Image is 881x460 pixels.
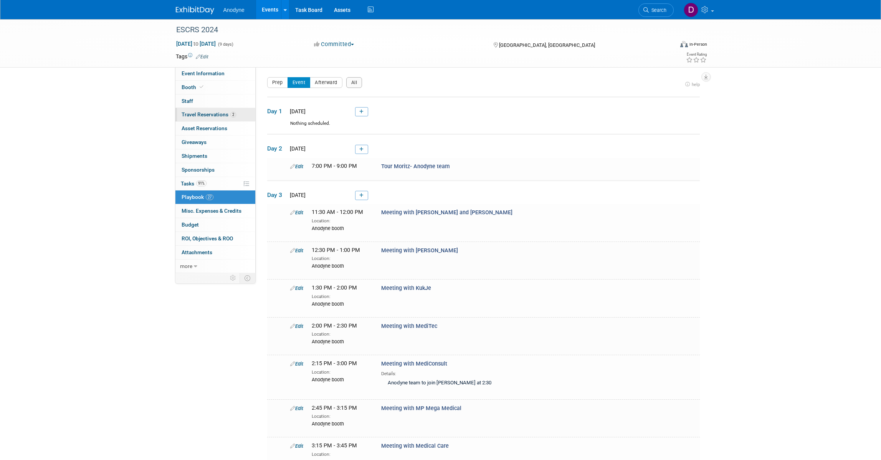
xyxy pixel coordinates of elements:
[312,285,357,291] span: 1:30 PM - 2:00 PM
[381,163,450,170] span: Tour Moritz- Anodyne team
[223,7,245,13] span: Anodyne
[176,53,208,60] td: Tags
[381,361,447,367] span: Meeting with MediConsult
[182,139,207,145] span: Giveaways
[175,190,255,204] a: Playbook27
[312,442,357,449] span: 3:15 PM - 3:45 PM
[381,285,431,291] span: Meeting with KukJe
[312,450,370,458] div: Location:
[312,323,357,329] span: 2:00 PM - 2:30 PM
[182,222,199,228] span: Budget
[182,111,236,117] span: Travel Reservations
[182,194,213,200] span: Playbook
[288,77,311,88] button: Event
[176,7,214,14] img: ExhibitDay
[381,405,461,412] span: Meeting with MP Mega Medical
[684,3,698,17] img: Dawn Jozwiak
[381,323,437,329] span: Meeting with MediTec
[267,77,288,88] button: Prep
[290,164,303,169] a: Edit
[196,180,207,186] span: 91%
[175,67,255,80] a: Event Information
[182,125,227,131] span: Asset Reservations
[312,368,370,376] div: Location:
[312,292,370,300] div: Location:
[692,82,700,87] span: help
[312,376,370,383] div: Anodyne booth
[290,323,303,329] a: Edit
[288,146,306,152] span: [DATE]
[288,108,306,114] span: [DATE]
[182,235,233,242] span: ROI, Objectives & ROO
[182,98,193,104] span: Staff
[680,41,688,47] img: Format-Inperson.png
[180,263,192,269] span: more
[240,273,255,283] td: Toggle Event Tabs
[638,3,674,17] a: Search
[689,41,707,47] div: In-Person
[290,285,303,291] a: Edit
[182,84,205,90] span: Booth
[290,405,303,411] a: Edit
[182,70,225,76] span: Event Information
[288,192,306,198] span: [DATE]
[649,7,666,13] span: Search
[267,120,700,134] div: Nothing scheduled.
[312,217,370,224] div: Location:
[175,94,255,108] a: Staff
[206,194,213,200] span: 27
[686,53,707,56] div: Event Rating
[628,40,707,51] div: Event Format
[312,412,370,420] div: Location:
[381,247,458,254] span: Meeting with [PERSON_NAME]
[175,232,255,245] a: ROI, Objectives & ROO
[312,247,360,253] span: 12:30 PM - 1:00 PM
[181,180,207,187] span: Tasks
[182,249,212,255] span: Attachments
[175,122,255,135] a: Asset Reservations
[499,42,595,48] span: [GEOGRAPHIC_DATA], [GEOGRAPHIC_DATA]
[312,224,370,232] div: Anodyne booth
[267,107,286,116] span: Day 1
[290,443,303,449] a: Edit
[175,204,255,218] a: Misc. Expenses & Credits
[310,77,342,88] button: Afterward
[192,41,200,47] span: to
[381,209,512,216] span: Meeting with [PERSON_NAME] and [PERSON_NAME]
[312,360,357,367] span: 2:15 PM - 3:00 PM
[290,248,303,253] a: Edit
[176,40,216,47] span: [DATE] [DATE]
[175,177,255,190] a: Tasks91%
[381,368,579,377] div: Details:
[312,330,370,338] div: Location:
[182,153,207,159] span: Shipments
[175,260,255,273] a: more
[290,361,303,367] a: Edit
[196,54,208,60] a: Edit
[175,149,255,163] a: Shipments
[182,167,215,173] span: Sponsorships
[267,144,286,153] span: Day 2
[175,218,255,232] a: Budget
[230,112,236,117] span: 2
[182,208,241,214] span: Misc. Expenses & Credits
[311,40,357,48] button: Committed
[381,443,449,449] span: Meeting with Medical Care
[312,163,357,169] span: 7:00 PM - 9:00 PM
[175,136,255,149] a: Giveaways
[267,191,286,199] span: Day 3
[312,300,370,308] div: Anodyne booth
[175,246,255,259] a: Attachments
[346,77,362,88] button: All
[312,254,370,262] div: Location:
[217,42,233,47] span: (9 days)
[174,23,662,37] div: ESCRS 2024
[381,377,579,390] div: Anodyne team to join [PERSON_NAME] at 2:30
[312,262,370,270] div: Anodyne booth
[175,108,255,121] a: Travel Reservations2
[312,420,370,427] div: Anodyne booth
[175,163,255,177] a: Sponsorships
[312,338,370,345] div: Anodyne booth
[175,81,255,94] a: Booth
[312,405,357,411] span: 2:45 PM - 3:15 PM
